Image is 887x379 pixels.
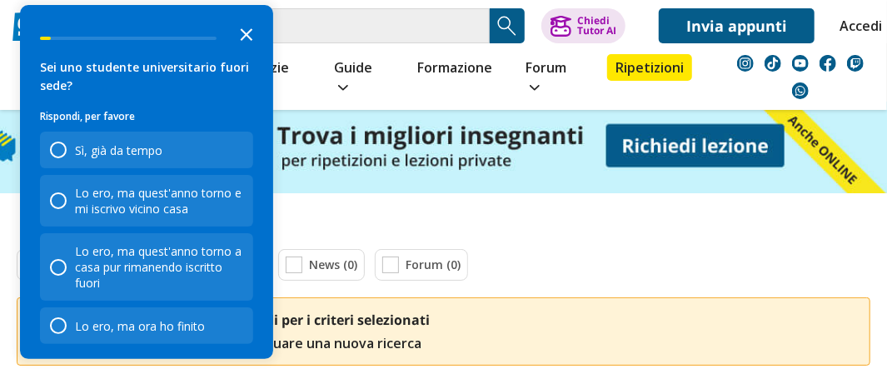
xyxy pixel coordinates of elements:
div: Chiedi Tutor AI [577,16,616,36]
img: twitch [847,55,864,72]
div: Lo ero, ma ora ho finito [40,307,253,344]
div: Lo ero, ma quest'anno torno e mi iscrivo vicino casa [75,185,243,217]
button: Close the survey [230,17,263,50]
button: Filtra [17,249,82,281]
button: Search Button [490,8,525,43]
div: Lo ero, ma ora ho finito [75,318,205,334]
div: Sei uno studente universitario fuori sede? [40,58,253,95]
a: Invia appunti [659,8,815,43]
img: Cerca appunti, riassunti o versioni [495,13,520,38]
input: Cerca appunti, riassunti o versioni [146,8,490,43]
div: Sì, già da tempo [40,132,253,168]
a: Ripetizioni [607,54,692,81]
img: youtube [792,55,809,72]
div: Lo ero, ma quest'anno torno a casa pur rimanendo iscritto fuori [75,243,243,291]
button: ChiediTutor AI [541,8,625,43]
img: instagram [737,55,754,72]
img: WhatsApp [792,82,809,99]
img: facebook [820,55,836,72]
a: Guide [330,54,388,102]
div: Lo ero, ma quest'anno torno e mi iscrivo vicino casa [40,175,253,227]
a: Forum [521,54,582,102]
div: Sì, già da tempo [75,142,162,158]
img: tiktok [765,55,781,72]
p: Rispondi, per favore [40,108,253,125]
div: Lo ero, ma quest'anno torno a casa pur rimanendo iscritto fuori [40,233,253,301]
a: Accedi [840,8,875,43]
a: Formazione [413,54,496,84]
div: Survey [20,5,273,359]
